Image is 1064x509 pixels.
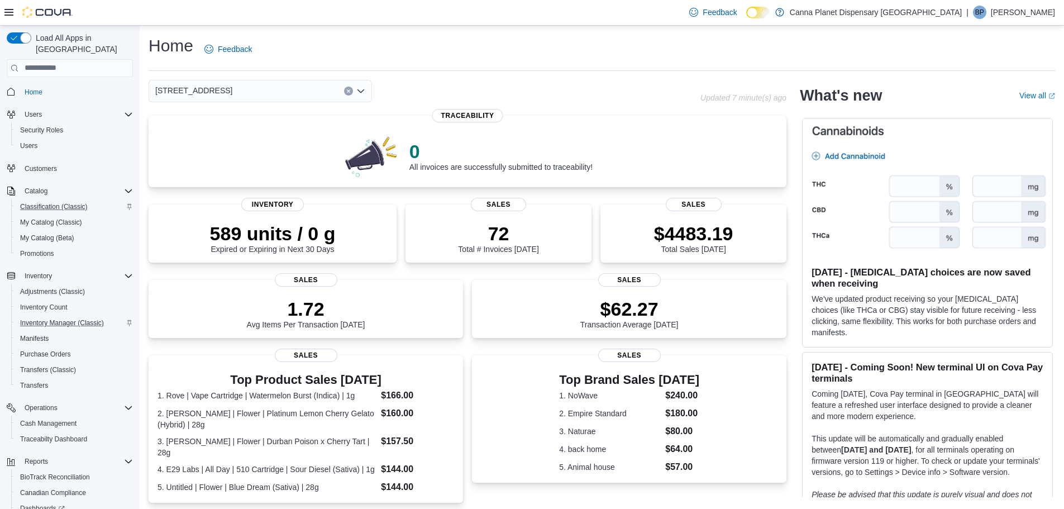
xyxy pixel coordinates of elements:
[158,408,376,430] dt: 2. [PERSON_NAME] | Flower | Platinum Lemon Cherry Gelato (Hybrid) | 28g
[20,435,87,444] span: Traceabilty Dashboard
[11,246,137,261] button: Promotions
[559,408,661,419] dt: 2. Empire Standard
[16,486,133,500] span: Canadian Compliance
[409,140,593,172] div: All invoices are successfully submitted to traceability!
[471,198,527,211] span: Sales
[11,362,137,378] button: Transfers (Classic)
[966,6,968,19] p: |
[975,6,984,19] span: BP
[665,407,699,420] dd: $180.00
[25,110,42,119] span: Users
[11,299,137,315] button: Inventory Count
[16,301,133,314] span: Inventory Count
[20,287,85,296] span: Adjustments (Classic)
[16,379,53,392] a: Transfers
[11,485,137,501] button: Canadian Compliance
[20,318,104,327] span: Inventory Manager (Classic)
[20,202,88,211] span: Classification (Classic)
[25,88,42,97] span: Home
[11,431,137,447] button: Traceabilty Dashboard
[991,6,1055,19] p: [PERSON_NAME]
[16,247,133,260] span: Promotions
[16,285,133,298] span: Adjustments (Classic)
[25,164,57,173] span: Customers
[559,444,661,455] dt: 4. back home
[458,222,538,245] p: 72
[200,38,256,60] a: Feedback
[16,216,133,229] span: My Catalog (Classic)
[25,187,47,196] span: Catalog
[20,108,133,121] span: Users
[247,298,365,329] div: Avg Items Per Transaction [DATE]
[800,87,882,104] h2: What's new
[20,108,46,121] button: Users
[356,87,365,96] button: Open list of options
[20,488,86,497] span: Canadian Compliance
[11,230,137,246] button: My Catalog (Beta)
[16,417,133,430] span: Cash Management
[559,373,699,387] h3: Top Brand Sales [DATE]
[812,293,1043,338] p: We've updated product receiving so your [MEDICAL_DATA] choices (like THCa or CBG) stay visible fo...
[20,455,133,468] span: Reports
[16,231,79,245] a: My Catalog (Beta)
[11,284,137,299] button: Adjustments (Classic)
[11,138,137,154] button: Users
[746,7,770,18] input: Dark Mode
[16,332,133,345] span: Manifests
[20,381,48,390] span: Transfers
[381,463,454,476] dd: $144.00
[11,215,137,230] button: My Catalog (Classic)
[703,7,737,18] span: Feedback
[20,473,90,482] span: BioTrack Reconciliation
[973,6,986,19] div: Binal Patel
[20,218,82,227] span: My Catalog (Classic)
[16,316,108,330] a: Inventory Manager (Classic)
[16,285,89,298] a: Adjustments (Classic)
[20,269,133,283] span: Inventory
[11,315,137,331] button: Inventory Manager (Classic)
[25,272,52,280] span: Inventory
[25,403,58,412] span: Operations
[25,457,48,466] span: Reports
[275,349,337,362] span: Sales
[16,379,133,392] span: Transfers
[700,93,786,102] p: Updated 7 minute(s) ago
[16,363,80,377] a: Transfers (Classic)
[409,140,593,163] p: 0
[11,378,137,393] button: Transfers
[812,433,1043,478] p: This update will be automatically and gradually enabled between , for all terminals operating on ...
[16,470,133,484] span: BioTrack Reconciliation
[20,126,63,135] span: Security Roles
[158,373,454,387] h3: Top Product Sales [DATE]
[1019,91,1055,100] a: View allExternal link
[381,389,454,402] dd: $166.00
[210,222,336,254] div: Expired or Expiring in Next 30 Days
[16,139,133,153] span: Users
[20,401,62,415] button: Operations
[812,267,1043,289] h3: [DATE] - [MEDICAL_DATA] choices are now saved when receiving
[20,419,77,428] span: Cash Management
[16,348,75,361] a: Purchase Orders
[654,222,733,245] p: $4483.19
[2,160,137,177] button: Customers
[158,464,376,475] dt: 4. E29 Labs | All Day | 510 Cartridge | Sour Diesel (Sativa) | 1g
[381,407,454,420] dd: $160.00
[598,349,661,362] span: Sales
[559,390,661,401] dt: 1. NoWave
[381,435,454,448] dd: $157.50
[20,365,76,374] span: Transfers (Classic)
[812,361,1043,384] h3: [DATE] - Coming Soon! New terminal UI on Cova Pay terminals
[218,44,252,55] span: Feedback
[16,216,87,229] a: My Catalog (Classic)
[666,198,722,211] span: Sales
[16,301,72,314] a: Inventory Count
[20,303,68,312] span: Inventory Count
[31,32,133,55] span: Load All Apps in [GEOGRAPHIC_DATA]
[16,200,92,213] a: Classification (Classic)
[16,432,133,446] span: Traceabilty Dashboard
[158,482,376,493] dt: 5. Untitled | Flower | Blue Dream (Sativa) | 28g
[20,184,52,198] button: Catalog
[2,107,137,122] button: Users
[11,122,137,138] button: Security Roles
[16,123,68,137] a: Security Roles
